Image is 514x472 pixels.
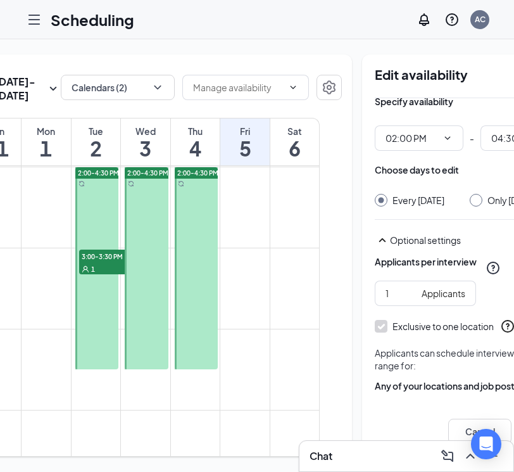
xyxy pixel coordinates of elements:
a: September 6, 2025 [270,118,319,165]
svg: SmallChevronDown [46,81,61,96]
span: 2:00-4:30 PM [177,169,218,177]
a: September 4, 2025 [171,118,220,165]
div: Tue [72,125,121,137]
svg: Sync [78,181,85,187]
span: 2:00-4:30 PM [78,169,119,177]
button: ChevronUp [460,446,480,466]
a: September 1, 2025 [22,118,71,165]
div: Every [DATE] [392,194,444,207]
span: 2:00-4:30 PM [127,169,168,177]
div: AC [475,14,486,25]
h1: 5 [220,137,270,159]
svg: Sync [128,181,134,187]
h1: 2 [72,137,121,159]
h1: 4 [171,137,220,159]
input: Manage availability [193,80,283,94]
div: Exclusive to one location [392,320,494,333]
svg: ComposeMessage [440,449,455,464]
h1: 3 [121,137,170,159]
svg: ChevronUp [463,449,478,464]
svg: ChevronDown [288,82,298,92]
svg: QuestionInfo [444,12,460,27]
div: Specify availability [375,95,453,108]
svg: User [82,265,89,273]
div: Fri [220,125,270,137]
svg: Settings [322,80,337,95]
h1: Scheduling [51,9,134,30]
div: Open Intercom Messenger [471,429,501,459]
button: Calendars (2)ChevronDown [61,75,175,100]
svg: ChevronDown [151,81,164,94]
h1: 6 [270,137,319,159]
svg: SmallChevronUp [375,233,390,248]
a: Settings [317,75,342,103]
a: September 5, 2025 [220,118,270,165]
a: September 2, 2025 [72,118,121,165]
svg: Notifications [417,12,432,27]
div: Choose days to edit [375,163,459,176]
svg: ChevronDown [442,133,453,143]
svg: Sync [178,181,184,187]
a: September 3, 2025 [121,118,170,165]
div: Thu [171,125,220,137]
div: Sat [270,125,319,137]
div: Mon [22,125,71,137]
div: Wed [121,125,170,137]
button: Settings [317,75,342,100]
svg: QuestionInfo [486,260,501,276]
div: Applicants per interview [375,255,477,268]
svg: PlusCircle [375,405,391,420]
button: ComposeMessage [437,446,458,466]
div: Applicants [422,286,465,300]
span: 1 [91,265,95,274]
svg: Hamburger [27,12,42,27]
span: 3:00-3:30 PM [79,250,142,262]
button: Cancel [448,419,511,444]
h1: 1 [22,137,71,159]
h3: Chat [310,449,332,463]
